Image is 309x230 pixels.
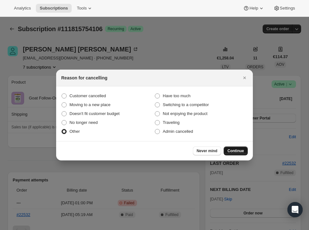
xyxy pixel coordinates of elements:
span: Admin cancelled [163,129,193,134]
button: Continue [224,146,248,155]
span: Tools [77,6,87,11]
div: Open Intercom Messenger [287,202,303,217]
span: Continue [227,148,244,153]
button: Settings [270,4,299,13]
span: Doesn't fit customer budget [69,111,120,116]
span: Analytics [14,6,31,11]
button: Subscriptions [36,4,72,13]
span: Moving to a new place [69,102,110,107]
h2: Reason for cancelling [61,75,107,81]
span: Subscriptions [40,6,68,11]
span: Have too much [163,93,190,98]
span: Other [69,129,80,134]
button: Tools [73,4,97,13]
span: Customer cancelled [69,93,106,98]
span: Traveling [163,120,180,125]
span: Help [249,6,258,11]
span: Switching to a competitor [163,102,209,107]
span: Not enjoying the product [163,111,207,116]
button: Analytics [10,4,35,13]
span: Never mind [197,148,217,153]
button: Never mind [193,146,221,155]
button: Help [239,4,268,13]
span: Settings [280,6,295,11]
span: No longer need [69,120,98,125]
button: Close [240,73,249,82]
